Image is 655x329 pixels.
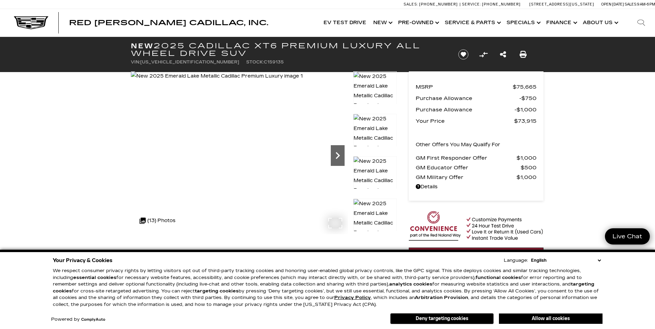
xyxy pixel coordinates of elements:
[53,256,113,265] span: Your Privacy & Cookies
[416,105,537,114] a: Purchase Allowance $1,000
[609,232,646,240] span: Live Chat
[195,288,239,294] strong: targeting cookies
[131,71,303,81] img: New 2025 Emerald Lake Metallic Cadillac Premium Luxury image 1
[409,248,543,266] a: Start Your Deal
[500,50,506,59] a: Share this New 2025 Cadillac XT6 Premium Luxury All Wheel Drive SUV
[416,116,537,126] a: Your Price $73,915
[627,9,655,37] div: Search
[416,153,537,163] a: GM First Responder Offer $1,000
[601,2,624,7] span: Open [DATE]
[415,295,468,300] strong: Arbitration Provision
[416,163,521,172] span: GM Educator Offer
[264,60,284,64] span: C159135
[353,71,397,120] img: New 2025 Emerald Lake Metallic Cadillac Premium Luxury image 1
[517,153,537,163] span: $1,000
[140,60,239,64] span: [US_VEHICLE_IDENTIFICATION_NUMBER]
[504,258,528,263] div: Language:
[529,257,603,264] select: Language Select
[416,182,537,192] a: Details
[503,9,543,37] a: Specials
[499,313,603,324] button: Allow all cookies
[51,317,105,322] div: Powered by
[416,93,519,103] span: Purchase Allowance
[475,275,521,280] strong: functional cookies
[404,2,418,7] span: Sales:
[519,93,537,103] span: $750
[53,281,594,294] strong: targeting cookies
[625,2,637,7] span: Sales:
[478,49,489,60] button: Compare Vehicle
[69,19,268,26] a: Red [PERSON_NAME] Cadillac, Inc.
[514,105,537,114] span: $1,000
[334,295,371,300] u: Privacy Policy
[73,275,116,280] strong: essential cookies
[521,163,537,172] span: $500
[416,163,537,172] a: GM Educator Offer $500
[456,49,471,60] button: Save vehicle
[136,212,179,229] div: (13) Photos
[520,50,527,59] a: Print this New 2025 Cadillac XT6 Premium Luxury All Wheel Drive SUV
[404,2,460,6] a: Sales: [PHONE_NUMBER]
[320,9,370,37] a: EV Test Drive
[416,140,500,150] p: Other Offers You May Qualify For
[579,9,620,37] a: About Us
[131,42,154,50] strong: New
[131,60,140,64] span: VIN:
[69,19,268,27] span: Red [PERSON_NAME] Cadillac, Inc.
[353,199,397,248] img: New 2025 Emerald Lake Metallic Cadillac Premium Luxury image 4
[331,145,345,166] div: Next
[513,82,537,92] span: $75,665
[416,116,514,126] span: Your Price
[390,313,494,324] button: Deny targeting cookies
[416,82,537,92] a: MSRP $75,665
[514,116,537,126] span: $73,915
[416,153,517,163] span: GM First Responder Offer
[53,268,603,308] p: We respect consumer privacy rights by letting visitors opt out of third-party tracking cookies an...
[543,9,579,37] a: Finance
[395,9,441,37] a: Pre-Owned
[370,9,395,37] a: New
[353,114,397,163] img: New 2025 Emerald Lake Metallic Cadillac Premium Luxury image 2
[353,156,397,205] img: New 2025 Emerald Lake Metallic Cadillac Premium Luxury image 3
[389,281,432,287] strong: analytics cookies
[246,60,264,64] span: Stock:
[482,2,521,7] span: [PHONE_NUMBER]
[14,16,48,29] img: Cadillac Dark Logo with Cadillac White Text
[416,105,514,114] span: Purchase Allowance
[131,42,447,57] h1: 2025 Cadillac XT6 Premium Luxury All Wheel Drive SUV
[419,2,458,7] span: [PHONE_NUMBER]
[460,2,522,6] a: Service: [PHONE_NUMBER]
[605,228,650,245] a: Live Chat
[81,318,105,322] a: ComplyAuto
[637,2,655,7] span: 9 AM-6 PM
[529,2,594,7] a: [STREET_ADDRESS][US_STATE]
[416,82,513,92] span: MSRP
[441,9,503,37] a: Service & Parts
[462,2,481,7] span: Service:
[416,93,537,103] a: Purchase Allowance $750
[416,172,537,182] a: GM Military Offer $1,000
[416,172,517,182] span: GM Military Offer
[517,172,537,182] span: $1,000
